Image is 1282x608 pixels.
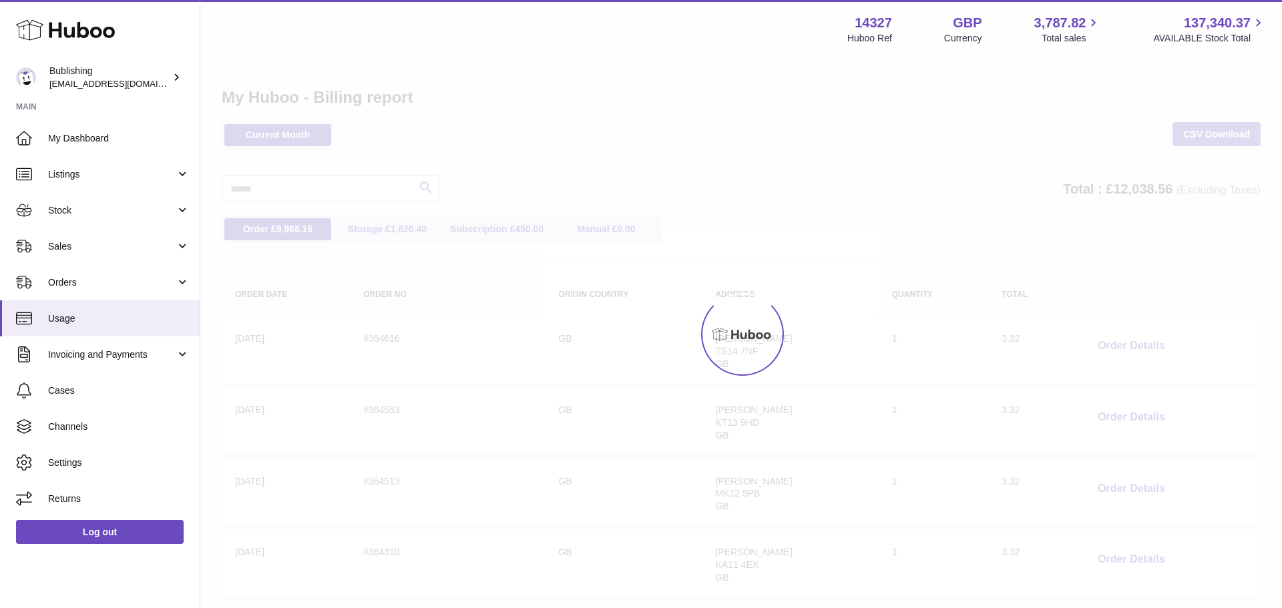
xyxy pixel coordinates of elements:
span: 137,340.37 [1184,14,1251,32]
span: Channels [48,420,190,433]
span: Total sales [1042,32,1101,45]
div: Currency [944,32,982,45]
a: Log out [16,520,184,544]
span: Usage [48,312,190,325]
span: Returns [48,493,190,505]
strong: 14327 [855,14,892,32]
a: 137,340.37 AVAILABLE Stock Total [1153,14,1266,45]
strong: GBP [953,14,982,32]
span: Settings [48,457,190,469]
span: Orders [48,276,176,289]
span: Stock [48,204,176,217]
span: Invoicing and Payments [48,348,176,361]
span: AVAILABLE Stock Total [1153,32,1266,45]
div: Huboo Ref [847,32,892,45]
div: Bublishing [49,65,170,90]
span: [EMAIL_ADDRESS][DOMAIN_NAME] [49,78,196,89]
span: 3,787.82 [1034,14,1086,32]
span: Cases [48,384,190,397]
span: Sales [48,240,176,253]
a: 3,787.82 Total sales [1034,14,1102,45]
span: My Dashboard [48,132,190,145]
img: internalAdmin-14327@internal.huboo.com [16,67,36,87]
span: Listings [48,168,176,181]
